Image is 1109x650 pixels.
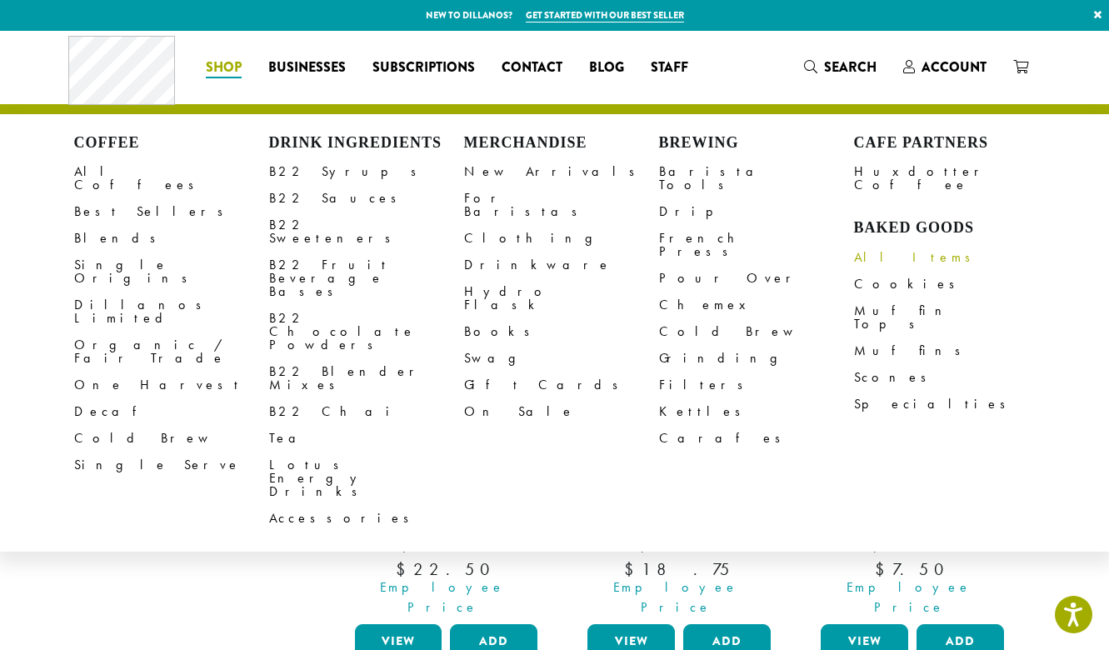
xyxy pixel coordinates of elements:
[854,297,1049,337] a: Muffin Tops
[651,57,688,78] span: Staff
[624,558,735,580] bdi: 18.75
[464,134,659,152] h4: Merchandise
[875,558,892,580] span: $
[824,57,877,77] span: Search
[659,265,854,292] a: Pour Over
[396,558,497,580] bdi: 22.50
[269,398,464,425] a: B22 Chai
[269,505,464,532] a: Accessories
[464,398,659,425] a: On Sale
[464,185,659,225] a: For Baristas
[74,252,269,292] a: Single Origins
[268,57,346,78] span: Businesses
[344,577,542,617] span: Employee Price
[659,398,854,425] a: Kettles
[269,252,464,305] a: B22 Fruit Beverage Bases
[854,391,1049,417] a: Specialties
[659,425,854,452] a: Carafes
[875,558,951,580] bdi: 7.50
[269,425,464,452] a: Tea
[464,225,659,252] a: Clothing
[269,134,464,152] h4: Drink Ingredients
[269,185,464,212] a: B22 Sauces
[659,198,854,225] a: Drip
[74,332,269,372] a: Organic / Fair Trade
[206,57,242,78] span: Shop
[854,271,1049,297] a: Cookies
[464,372,659,398] a: Gift Cards
[464,252,659,278] a: Drinkware
[74,134,269,152] h4: Coffee
[791,53,890,81] a: Search
[659,372,854,398] a: Filters
[74,398,269,425] a: Decaf
[854,158,1049,198] a: Huxdotter Coffee
[192,54,255,81] a: Shop
[526,8,684,22] a: Get started with our best seller
[854,219,1049,237] h4: Baked Goods
[396,558,413,580] span: $
[922,57,987,77] span: Account
[74,158,269,198] a: All Coffees
[74,372,269,398] a: One Harvest
[577,577,775,617] span: Employee Price
[659,134,854,152] h4: Brewing
[464,345,659,372] a: Swag
[810,577,1008,617] span: Employee Price
[74,452,269,478] a: Single Serve
[502,57,562,78] span: Contact
[464,318,659,345] a: Books
[637,54,702,81] a: Staff
[269,358,464,398] a: B22 Blender Mixes
[74,292,269,332] a: Dillanos Limited
[269,452,464,505] a: Lotus Energy Drinks
[74,225,269,252] a: Blends
[659,318,854,345] a: Cold Brew
[464,278,659,318] a: Hydro Flask
[624,558,642,580] span: $
[854,337,1049,364] a: Muffins
[659,345,854,372] a: Grinding
[269,305,464,358] a: B22 Chocolate Powders
[464,158,659,185] a: New Arrivals
[854,364,1049,391] a: Scones
[74,425,269,452] a: Cold Brew
[74,198,269,225] a: Best Sellers
[269,212,464,252] a: B22 Sweeteners
[659,292,854,318] a: Chemex
[372,57,475,78] span: Subscriptions
[854,244,1049,271] a: All Items
[854,134,1049,152] h4: Cafe Partners
[659,158,854,198] a: Barista Tools
[589,57,624,78] span: Blog
[659,225,854,265] a: French Press
[269,158,464,185] a: B22 Syrups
